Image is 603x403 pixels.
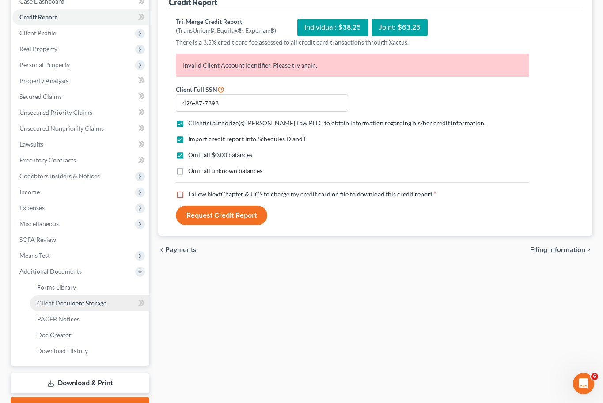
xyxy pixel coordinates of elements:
[37,315,80,323] span: PACER Notices
[165,246,197,253] span: Payments
[176,86,217,93] span: Client Full SSN
[19,156,76,164] span: Executory Contracts
[19,236,56,243] span: SOFA Review
[19,93,62,100] span: Secured Claims
[12,152,149,168] a: Executory Contracts
[19,45,57,53] span: Real Property
[30,279,149,295] a: Forms Library
[37,299,106,307] span: Client Document Storage
[188,167,262,174] span: Omit all unknown balances
[19,172,100,180] span: Codebtors Insiders & Notices
[19,267,82,275] span: Additional Documents
[585,246,592,253] i: chevron_right
[176,26,276,35] div: (TransUnion®, Equifax®, Experian®)
[12,232,149,248] a: SOFA Review
[37,283,76,291] span: Forms Library
[591,373,598,380] span: 6
[188,151,252,158] span: Omit all $0.00 balances
[37,331,72,339] span: Doc Creator
[12,89,149,105] a: Secured Claims
[30,327,149,343] a: Doc Creator
[176,38,529,47] p: There is a 3.5% credit card fee assessed to all credit card transactions through Xactus.
[530,246,585,253] span: Filing Information
[12,9,149,25] a: Credit Report
[188,135,307,143] span: Import credit report into Schedules D and F
[19,204,45,211] span: Expenses
[19,188,40,196] span: Income
[573,373,594,394] iframe: Intercom live chat
[19,77,68,84] span: Property Analysis
[12,121,149,136] a: Unsecured Nonpriority Claims
[19,220,59,227] span: Miscellaneous
[19,109,92,116] span: Unsecured Priority Claims
[297,19,368,36] div: Individual: $38.25
[19,252,50,259] span: Means Test
[158,246,197,253] button: chevron_left Payments
[19,140,43,148] span: Lawsuits
[188,190,432,198] span: I allow NextChapter & UCS to charge my credit card on file to download this credit report
[530,246,592,253] button: Filing Information chevron_right
[19,13,57,21] span: Credit Report
[12,73,149,89] a: Property Analysis
[11,373,149,394] a: Download & Print
[30,295,149,311] a: Client Document Storage
[19,61,70,68] span: Personal Property
[176,54,529,77] p: Invalid Client Account Identifier. Please try again.
[176,206,267,225] button: Request Credit Report
[37,347,88,354] span: Download History
[158,246,165,253] i: chevron_left
[12,105,149,121] a: Unsecured Priority Claims
[176,94,348,112] input: XXX-XX-XXXX
[12,136,149,152] a: Lawsuits
[19,124,104,132] span: Unsecured Nonpriority Claims
[30,343,149,359] a: Download History
[188,119,485,127] span: Client(s) authorize(s) [PERSON_NAME] Law PLLC to obtain information regarding his/her credit info...
[372,19,428,36] div: Joint: $63.25
[30,311,149,327] a: PACER Notices
[19,29,56,37] span: Client Profile
[176,17,276,26] div: Tri-Merge Credit Report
